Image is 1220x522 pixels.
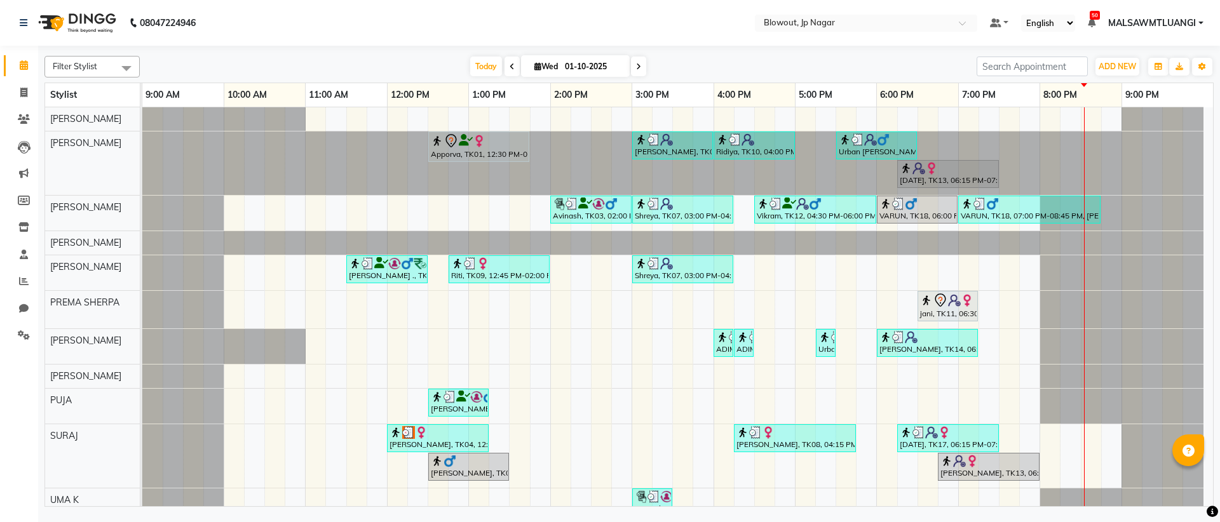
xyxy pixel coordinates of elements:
[50,201,121,213] span: [PERSON_NAME]
[714,86,754,104] a: 4:00 PM
[50,137,121,149] span: [PERSON_NAME]
[50,370,121,382] span: [PERSON_NAME]
[1040,86,1080,104] a: 8:00 PM
[430,455,508,479] div: [PERSON_NAME], TK05, 12:30 PM-01:30 PM, Haircut Men - Style Director
[715,331,732,355] div: ADIMN, TK16, 04:00 PM-04:15 PM, Threading - Upper Lips
[50,430,78,441] span: SURAJ
[1122,86,1162,104] a: 9:00 PM
[50,113,121,124] span: [PERSON_NAME]
[959,86,999,104] a: 7:00 PM
[50,261,121,272] span: [PERSON_NAME]
[634,133,712,157] div: [PERSON_NAME], TK06, 03:00 PM-04:00 PM, Haircut Women - Senior Stylist
[430,133,528,160] div: Apporva, TK01, 12:30 PM-01:45 PM, Haircut Women - Senior Stylist
[735,331,752,355] div: ADIMN, TK16, 04:15 PM-04:30 PM, Threading - Eyebrow
[224,86,270,104] a: 10:00 AM
[632,86,672,104] a: 3:00 PM
[552,197,630,222] div: Avinash, TK03, 02:00 PM-03:00 PM, Haircut Men - Senior Stylist
[919,293,977,319] div: jani, TK11, 06:30 PM-07:15 PM, Wash Blow Dry & Style - medium
[634,197,732,222] div: Shreya, TK07, 03:00 PM-04:15 PM, Haircut Women - Stylist
[959,197,1099,222] div: VARUN, TK18, 07:00 PM-08:45 PM, [PERSON_NAME] Style,Haircut Women - Senior Stylist (₹1800)
[430,391,487,415] div: [PERSON_NAME] ., TK02, 12:30 PM-01:15 PM, Head Massage M (with wash)- 30min
[50,335,121,346] span: [PERSON_NAME]
[715,133,794,157] div: Ridiya, TK10, 04:00 PM-05:00 PM, Haircut Women - Style Director
[878,197,956,222] div: VARUN, TK18, 06:00 PM-07:00 PM, Haircut Men - Senior Stylist
[50,494,79,505] span: UMA K
[634,490,671,514] div: Avinash, TK03, 03:00 PM-03:30 PM, Foot Massage - 30mins (₹1100)
[470,57,502,76] span: Today
[796,86,836,104] a: 5:00 PM
[50,89,77,100] span: Stylist
[561,57,625,76] input: 2025-10-01
[898,162,998,186] div: [DATE], TK13, 06:15 PM-07:30 PM, Haircut Women - Senior Stylist
[1095,58,1139,76] button: ADD NEW
[1099,62,1136,71] span: ADD NEW
[551,86,591,104] a: 2:00 PM
[388,86,433,104] a: 12:00 PM
[50,394,72,406] span: PUJA
[837,133,916,157] div: Urban [PERSON_NAME], TK15, 05:30 PM-06:30 PM, Haircut Men - Senior Stylist
[50,297,119,308] span: PREMA SHERPA
[756,197,875,222] div: Vikram, TK12, 04:30 PM-06:00 PM, Haircut Men - Senior Stylist,[PERSON_NAME] Trim (₹450)
[142,86,183,104] a: 9:00 AM
[53,61,97,71] span: Filter Stylist
[1108,17,1196,30] span: MALSAWMTLUANGI
[50,237,121,248] span: [PERSON_NAME]
[939,455,1038,479] div: [PERSON_NAME], TK13, 06:45 PM-08:00 PM, Haircut Women - Senior Stylist
[348,257,426,281] div: [PERSON_NAME] ., TK02, 11:30 AM-12:30 PM, Haircut Men - Stylist
[634,257,732,281] div: Shreya, TK07, 03:00 PM-04:15 PM, Haircut Women - Stylist
[1088,17,1095,29] a: 50
[306,86,351,104] a: 11:00 AM
[817,331,834,355] div: Urban [PERSON_NAME], TK15, 05:15 PM-05:30 PM, Threading - Eyebrow
[735,426,855,450] div: [PERSON_NAME], TK08, 04:15 PM-05:45 PM, Haircut Women - Style Director,[PERSON_NAME] Trim (₹450)
[878,331,977,355] div: [PERSON_NAME], TK14, 06:00 PM-07:15 PM, KERASTASE THERAPISTE RECONSTRUCTING RITUAL
[388,426,487,450] div: [PERSON_NAME], TK04, 12:00 PM-01:15 PM, Haircut Women - Stylist
[450,257,548,281] div: Riti, TK09, 12:45 PM-02:00 PM, Haircut Women - Stylist
[877,86,917,104] a: 6:00 PM
[469,86,509,104] a: 1:00 PM
[1167,471,1207,509] iframe: chat widget
[1090,11,1100,20] span: 50
[977,57,1088,76] input: Search Appointment
[531,62,561,71] span: Wed
[898,426,998,450] div: [DATE], TK17, 06:15 PM-07:30 PM, Haircut Women - Senior Stylist
[32,5,119,41] img: logo
[140,5,196,41] b: 08047224946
